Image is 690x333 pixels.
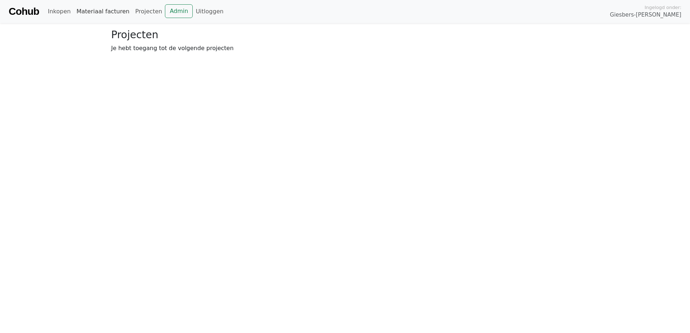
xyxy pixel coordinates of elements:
a: Projecten [132,4,165,19]
span: Giesbers-[PERSON_NAME] [610,11,681,19]
a: Cohub [9,3,39,20]
span: Ingelogd onder: [645,4,681,11]
a: Materiaal facturen [74,4,132,19]
p: Je hebt toegang tot de volgende projecten [111,44,579,53]
a: Admin [165,4,193,18]
a: Uitloggen [193,4,226,19]
a: Inkopen [45,4,73,19]
h3: Projecten [111,29,579,41]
